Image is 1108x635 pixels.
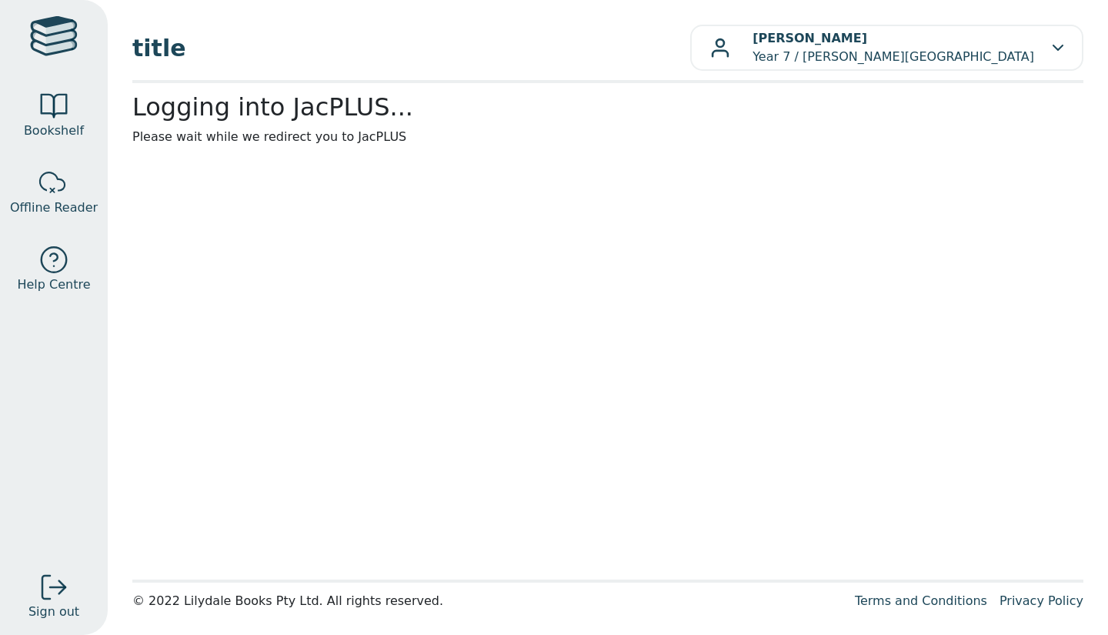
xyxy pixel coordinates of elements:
span: title [132,31,690,65]
a: Terms and Conditions [855,593,987,608]
span: Help Centre [17,276,90,294]
div: © 2022 Lilydale Books Pty Ltd. All rights reserved. [132,592,843,610]
b: [PERSON_NAME] [753,31,867,45]
a: Privacy Policy [1000,593,1083,608]
span: Sign out [28,603,79,621]
p: Please wait while we redirect you to JacPLUS [132,128,1083,146]
button: [PERSON_NAME]Year 7 / [PERSON_NAME][GEOGRAPHIC_DATA] [690,25,1083,71]
p: Year 7 / [PERSON_NAME][GEOGRAPHIC_DATA] [753,29,1034,66]
span: Bookshelf [24,122,84,140]
h2: Logging into JacPLUS... [132,92,1083,122]
span: Offline Reader [10,199,98,217]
